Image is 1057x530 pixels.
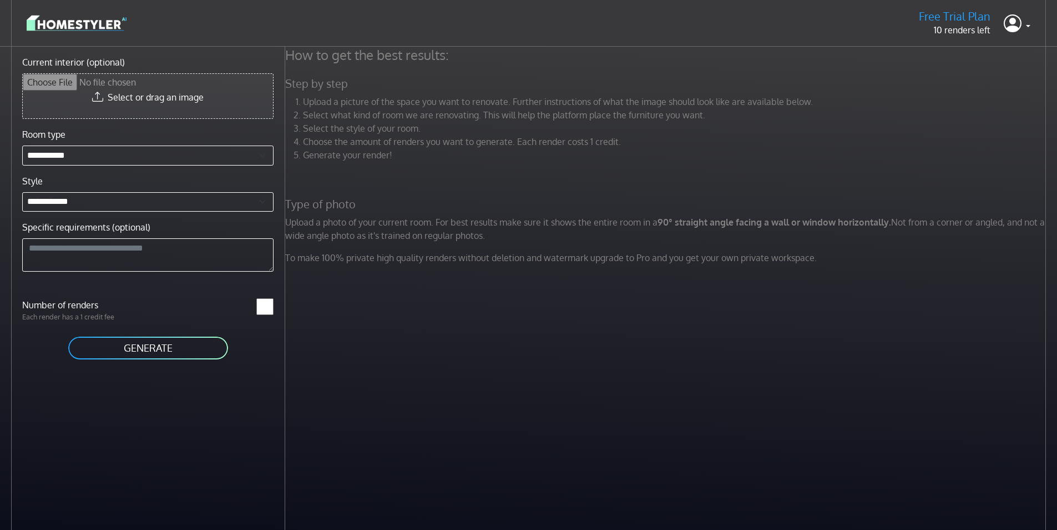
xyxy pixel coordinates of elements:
[303,95,1049,108] li: Upload a picture of the space you want to renovate. Further instructions of what the image should...
[67,336,229,361] button: GENERATE
[16,298,148,312] label: Number of renders
[279,216,1055,242] p: Upload a photo of your current room. For best results make sure it shows the entire room in a Not...
[279,251,1055,264] p: To make 100% private high quality renders without deletion and watermark upgrade to Pro and you g...
[919,23,990,37] p: 10 renders left
[303,135,1049,148] li: Choose the amount of renders you want to generate. Each render costs 1 credit.
[303,148,1049,162] li: Generate your render!
[303,108,1049,122] li: Select what kind of room we are renovating. This will help the platform place the furniture you w...
[16,312,148,322] p: Each render has a 1 credit fee
[22,128,65,141] label: Room type
[27,13,127,33] img: logo-3de290ba35641baa71223ecac5eacb59cb85b4c7fdf211dc9aaecaaee71ea2f8.svg
[279,77,1055,91] h5: Step by step
[22,221,150,234] label: Specific requirements (optional)
[279,47,1055,63] h4: How to get the best results:
[22,56,125,69] label: Current interior (optional)
[919,9,990,23] h5: Free Trial Plan
[303,122,1049,135] li: Select the style of your room.
[279,197,1055,211] h5: Type of photo
[658,217,891,228] strong: 90° straight angle facing a wall or window horizontally.
[22,174,43,188] label: Style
